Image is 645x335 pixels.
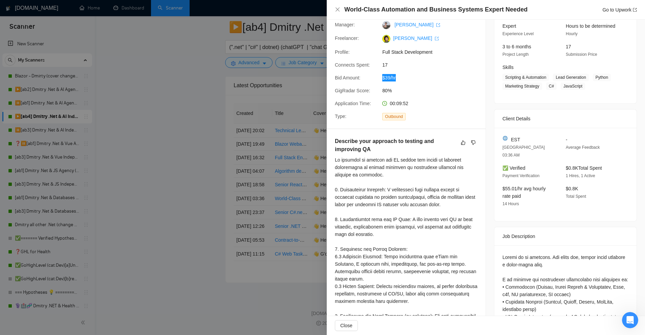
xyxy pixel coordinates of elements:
img: c1pZyiSLbb1te-Lhm9hPMPfOPBOepDqSx71n49bKkmmC2mk-jMUorjQ2WzIbMJfHwL [382,35,390,43]
span: $55.01/hr avg hourly rate paid [502,186,546,199]
div: Job Description [502,227,628,245]
span: ✅ Verified [502,165,525,171]
span: 17 [566,44,571,49]
span: - [566,137,567,142]
span: Experience Level [502,31,534,36]
span: 00:09:52 [390,101,408,106]
span: Skills [502,65,514,70]
button: Close [335,7,340,13]
button: Close [335,320,358,331]
h4: World-Class Automation and Business Systems Expert Needed [344,5,528,14]
span: $0.8K Total Spent [566,165,602,171]
span: JavaScript [561,82,585,90]
button: dislike [469,139,477,147]
span: Hourly [566,31,578,36]
h5: Describe your approach to testing and improving QA [335,137,456,153]
span: 80% [382,87,484,94]
span: Application Time: [335,101,371,106]
button: like [459,139,467,147]
span: Average Feedback [566,145,600,150]
span: C# [546,82,557,90]
span: Profile: [335,49,350,55]
a: [PERSON_NAME] export [394,22,440,27]
span: Hours to be determined [566,23,615,29]
span: Python [593,74,611,81]
span: clock-circle [382,101,387,106]
span: 14 Hours [502,201,519,206]
span: Payment Verification [502,173,539,178]
a: Go to Upworkexport [602,7,637,13]
span: Freelancer: [335,35,359,41]
span: export [436,23,440,27]
span: EST [511,136,520,143]
span: like [461,140,466,145]
span: Type: [335,114,346,119]
span: Submission Price [566,52,597,57]
span: Manager: [335,22,355,27]
span: Marketing Strategy [502,82,542,90]
span: export [435,37,439,41]
span: 3 to 6 months [502,44,531,49]
span: Expert [502,23,516,29]
span: 17 [382,61,484,69]
span: export [633,8,637,12]
span: Project Length [502,52,529,57]
span: dislike [471,140,476,145]
div: Client Details [502,110,628,128]
span: Total Spent [566,194,586,199]
span: Scripting & Automation [502,74,549,81]
span: [GEOGRAPHIC_DATA] 03:36 AM [502,145,545,158]
span: $0.8K [566,186,578,191]
span: Close [340,322,352,329]
iframe: Intercom live chat [622,312,638,328]
span: Outbound [382,113,406,120]
span: 1 Hires, 1 Active [566,173,595,178]
span: $39/hr [382,74,484,81]
span: Bid Amount: [335,75,361,80]
span: GigRadar Score: [335,88,370,93]
span: close [335,7,340,12]
span: Connects Spent: [335,62,370,68]
img: 🌐 [503,136,508,141]
span: Lead Generation [553,74,588,81]
a: [PERSON_NAME] export [393,35,439,41]
span: Full Stack Development [382,48,484,56]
